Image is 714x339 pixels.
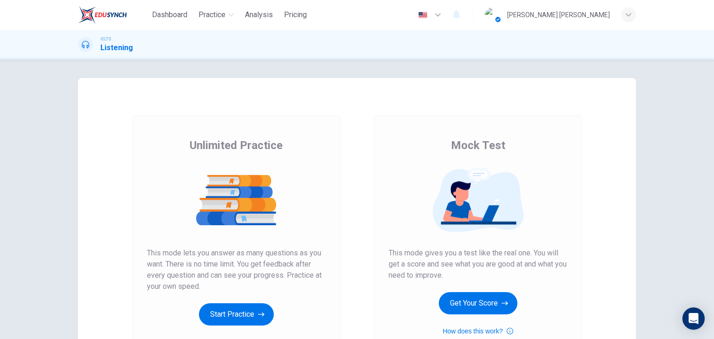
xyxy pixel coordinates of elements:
button: Pricing [280,7,311,23]
button: How does this work? [443,326,513,337]
button: Get Your Score [439,292,517,314]
button: Practice [195,7,238,23]
span: This mode lets you answer as many questions as you want. There is no time limit. You get feedback... [147,248,325,292]
img: EduSynch logo [78,6,127,24]
span: This mode gives you a test like the real one. You will get a score and see what you are good at a... [389,248,567,281]
span: Pricing [284,9,307,20]
span: Analysis [245,9,273,20]
span: IELTS [100,36,111,42]
span: Practice [198,9,225,20]
span: Unlimited Practice [190,138,283,153]
div: [PERSON_NAME] [PERSON_NAME] [507,9,610,20]
span: Mock Test [451,138,505,153]
h1: Listening [100,42,133,53]
img: en [417,12,429,19]
a: EduSynch logo [78,6,148,24]
button: Dashboard [148,7,191,23]
img: Profile picture [485,7,500,22]
button: Start Practice [199,303,274,326]
button: Analysis [241,7,277,23]
span: Dashboard [152,9,187,20]
div: Open Intercom Messenger [682,307,705,330]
